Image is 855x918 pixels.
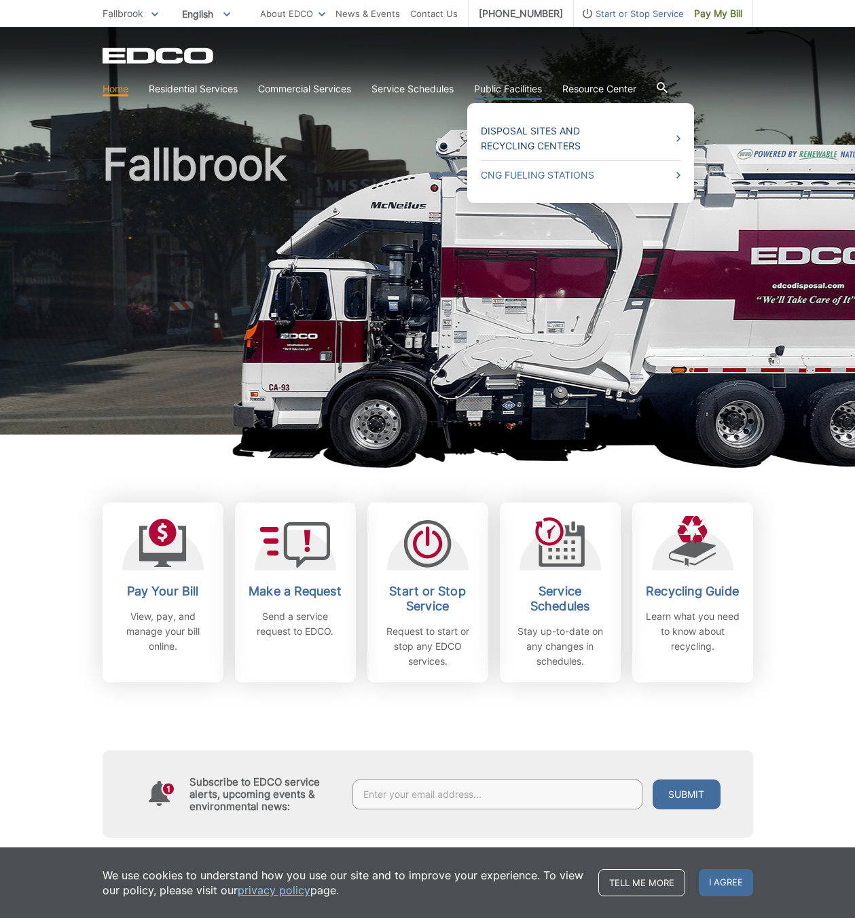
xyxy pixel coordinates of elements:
[562,81,636,96] a: Resource Center
[500,502,621,682] a: Service Schedules Stay up-to-date on any changes in schedules.
[103,48,215,64] a: EDCD logo. Return to the homepage.
[474,81,542,96] a: Public Facilities
[510,624,611,669] p: Stay up-to-date on any changes in schedules.
[103,502,223,682] a: Pay Your Bill View, pay, and manage your bill online.
[238,883,310,898] a: privacy policy
[598,869,685,896] a: Tell me more
[103,868,585,898] p: We use cookies to understand how you use our site and to improve your experience. To view our pol...
[481,124,680,153] a: Disposal Sites and Recycling Centers
[189,776,339,813] h4: Subscribe to EDCO service alerts, upcoming events & environmental news:
[149,81,238,96] a: Residential Services
[410,6,458,21] a: Contact Us
[260,6,325,21] a: About EDCO
[245,584,346,599] h2: Make a Request
[113,584,213,599] h2: Pay Your Bill
[258,81,351,96] a: Commercial Services
[103,7,143,19] span: Fallbrook
[352,779,642,809] input: Enter your email address...
[694,6,742,21] span: Pay My Bill
[245,609,346,639] p: Send a service request to EDCO.
[113,609,213,654] p: View, pay, and manage your bill online.
[335,6,400,21] a: News & Events
[371,81,454,96] a: Service Schedules
[378,624,478,669] p: Request to start or stop any EDCO services.
[642,609,743,654] p: Learn what you need to know about recycling.
[510,584,611,614] h2: Service Schedules
[378,584,478,614] h2: Start or Stop Service
[103,143,753,441] h1: Fallbrook
[653,779,721,809] button: Submit
[642,584,743,599] h2: Recycling Guide
[699,869,753,896] span: I agree
[172,3,240,25] span: English
[481,168,680,183] a: CNG Fueling Stations
[632,502,753,682] a: Recycling Guide Learn what you need to know about recycling.
[103,81,128,96] a: Home
[235,502,356,682] a: Make a Request Send a service request to EDCO.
